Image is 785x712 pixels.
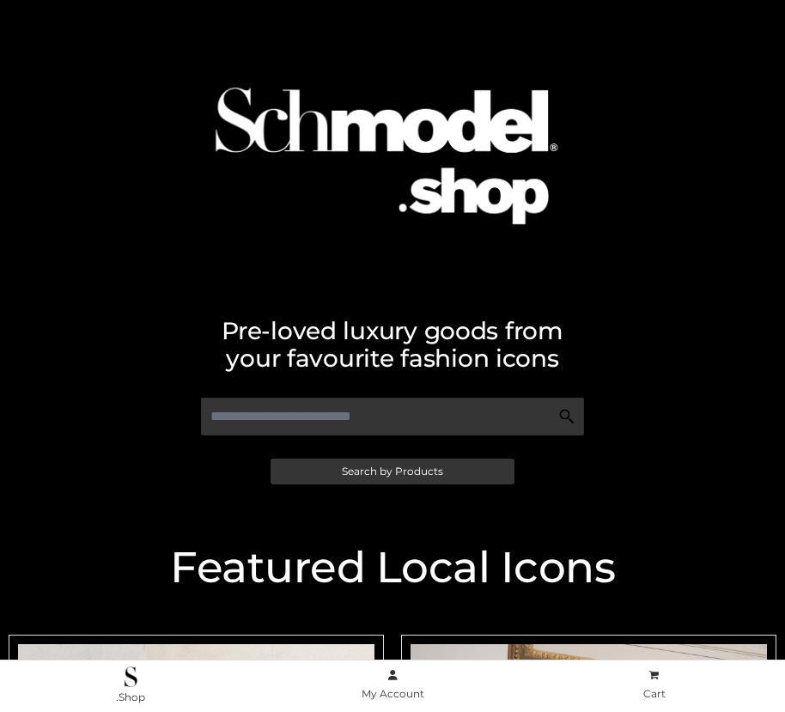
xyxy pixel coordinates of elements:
[342,466,443,477] span: Search by Products
[362,687,424,700] span: My Account
[523,666,785,704] a: Cart
[125,666,137,687] img: .Shop
[558,408,575,425] img: Search Icon
[643,687,666,700] span: Cart
[271,459,514,484] a: Search by Products
[262,666,524,704] a: My Account
[9,317,776,372] h2: Pre-loved luxury goods from your favourite fashion icons
[116,691,145,703] span: .Shop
